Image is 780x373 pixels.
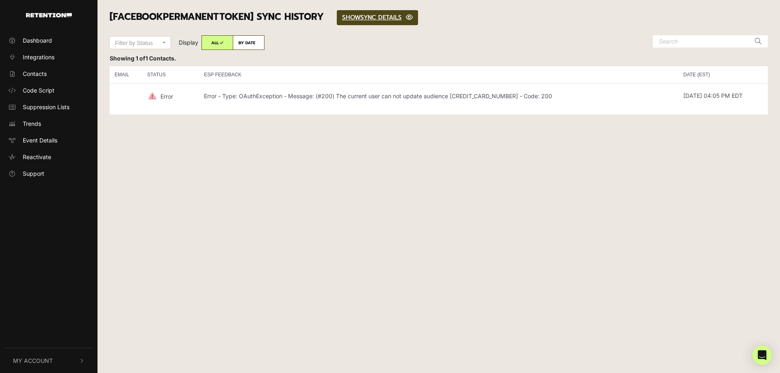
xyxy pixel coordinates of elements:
[23,69,47,78] span: Contacts
[5,50,93,64] a: Integrations
[179,39,198,46] span: Display
[23,119,41,128] span: Trends
[752,345,772,365] div: Open Intercom Messenger
[337,10,418,25] a: SHOWSYNC DETAILS
[23,53,54,61] span: Integrations
[23,103,69,111] span: Suppression Lists
[110,66,142,83] th: EMAIL
[5,100,93,114] a: Suppression Lists
[678,83,768,108] td: [DATE] 04:05 PM EDT
[160,93,173,99] small: Error
[5,84,93,97] a: Code Script
[145,55,176,62] span: 1 Contacts.
[23,136,57,144] span: Event Details
[342,13,360,22] span: SHOW
[233,35,264,50] label: BY DATE
[13,356,53,365] span: My Account
[110,10,324,24] span: [FacebookPermanentToken] SYNC HISTORY
[23,86,54,95] span: Code Script
[5,167,93,180] a: Support
[204,93,552,100] p: Error - Type: OAuthException - Message: (#200) The current user can not update audience [CREDIT_C...
[5,34,93,47] a: Dashboard
[5,117,93,130] a: Trends
[201,35,233,50] label: ALL
[653,35,750,47] input: Search
[678,66,768,83] th: DATE (EST)
[115,40,153,46] span: Filter by Status
[5,134,93,147] a: Event Details
[23,169,44,178] span: Support
[23,36,52,45] span: Dashboard
[5,67,93,80] a: Contacts
[23,153,51,161] span: Reactivate
[110,55,176,62] strong: Showing 1 of
[26,13,72,17] img: Retention.com
[5,348,93,373] button: My Account
[5,150,93,164] a: Reactivate
[199,66,678,83] th: ESP FEEDBACK
[142,66,199,83] th: STATUS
